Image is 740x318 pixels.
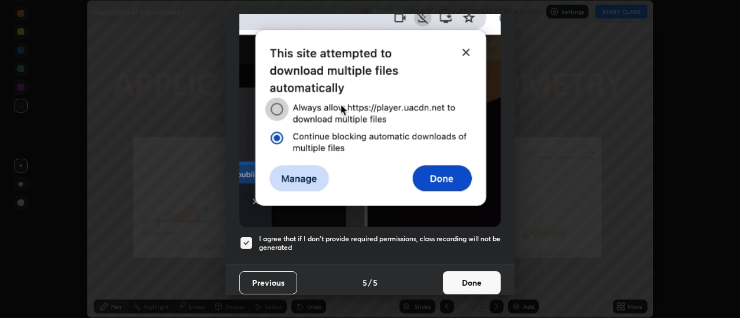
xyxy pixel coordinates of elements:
h5: I agree that if I don't provide required permissions, class recording will not be generated [259,234,501,252]
h4: 5 [373,276,378,289]
h4: / [368,276,372,289]
h4: 5 [362,276,367,289]
button: Done [443,271,501,294]
button: Previous [239,271,297,294]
